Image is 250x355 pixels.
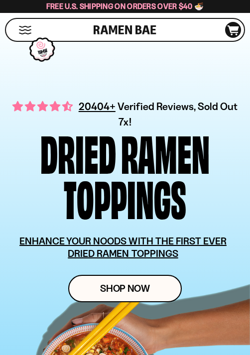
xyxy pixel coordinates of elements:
div: Ramen [121,129,210,175]
span: 20404+ [79,99,116,114]
a: Shop Now [68,275,182,302]
span: Shop Now [100,283,150,294]
span: Free U.S. Shipping on Orders over $40 🍜 [46,1,204,11]
div: Toppings [64,175,186,220]
div: Dried [40,129,116,175]
button: Mobile Menu Trigger [18,26,32,34]
span: Verified Reviews, Sold Out 7x! [118,100,238,128]
u: ENHANCE YOUR NOODS WITH THE FIRST EVER DRIED RAMEN TOPPINGS [19,235,227,259]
